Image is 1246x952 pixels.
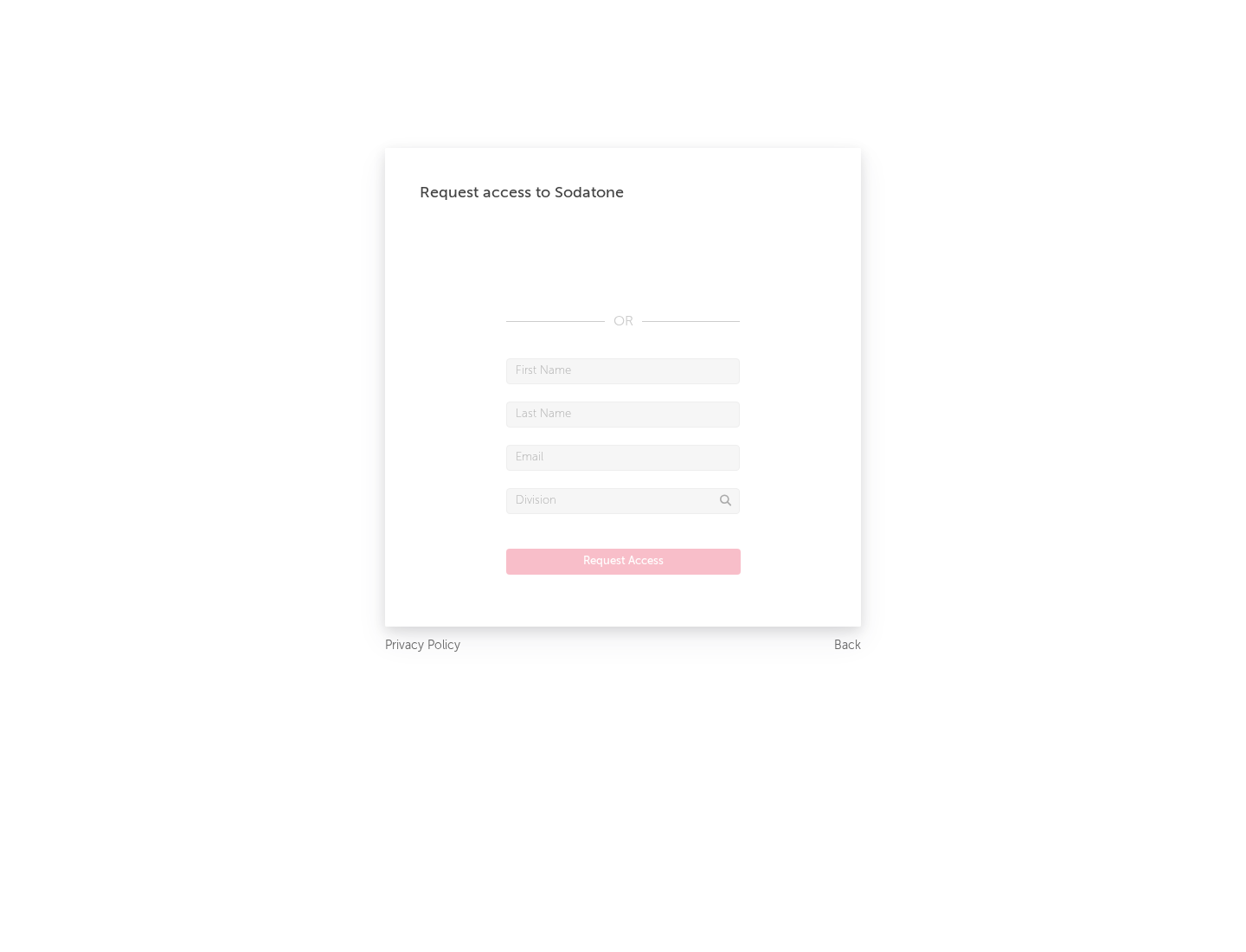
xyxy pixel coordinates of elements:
input: First Name [506,358,740,384]
input: Division [506,488,740,514]
button: Request Access [506,549,741,575]
div: OR [506,312,740,332]
a: Back [834,635,861,657]
input: Email [506,445,740,471]
div: Request access to Sodatone [420,183,826,203]
input: Last Name [506,402,740,428]
a: Privacy Policy [385,635,460,657]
